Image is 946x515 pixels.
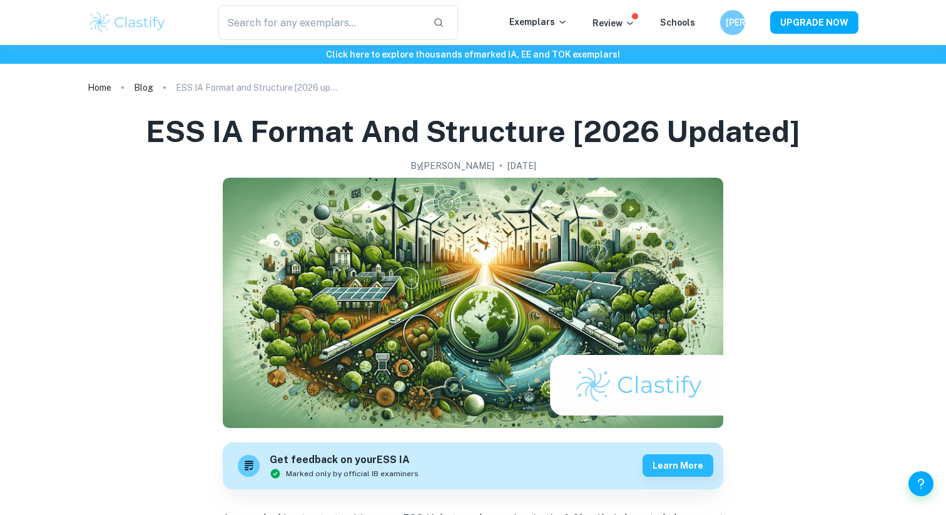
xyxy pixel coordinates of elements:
a: Home [88,79,111,96]
img: Clastify logo [88,10,167,35]
span: Marked only by official IB examiners [286,468,419,479]
a: Schools [660,18,695,28]
a: Get feedback on yourESS IAMarked only by official IB examinersLearn more [223,442,723,489]
p: • [499,159,502,173]
button: [PERSON_NAME] [720,10,745,35]
h2: [DATE] [507,159,536,173]
img: ESS IA Format and Structure [2026 updated] cover image [223,178,723,428]
input: Search for any exemplars... [218,5,423,40]
h2: By [PERSON_NAME] [410,159,494,173]
a: Blog [134,79,153,96]
p: Review [593,16,635,30]
h6: [PERSON_NAME] [726,16,740,29]
h6: Get feedback on your ESS IA [270,452,419,468]
h1: ESS IA Format and Structure [2026 updated] [146,111,800,151]
button: Help and Feedback [908,471,933,496]
p: ESS IA Format and Structure [2026 updated] [176,81,338,94]
h6: Click here to explore thousands of marked IA, EE and TOK exemplars ! [3,48,943,61]
p: Exemplars [509,15,567,29]
button: UPGRADE NOW [770,11,858,34]
button: Learn more [643,454,713,477]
